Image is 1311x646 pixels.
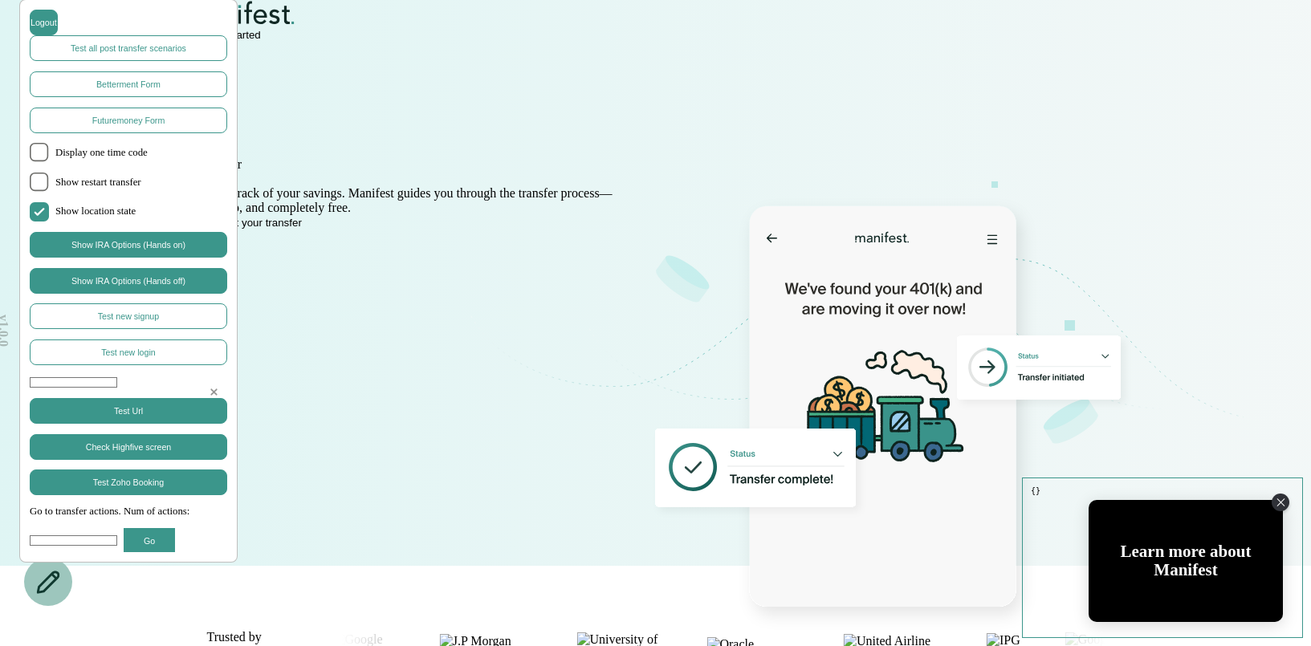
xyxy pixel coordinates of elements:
span: Display one time code [55,147,227,159]
span: Show restart transfer [55,177,227,189]
span: Show location state [55,205,227,217]
button: Test Zoho Booking [30,469,227,495]
div: Open Tolstoy widget [1089,500,1283,622]
p: Don't lose track of your savings. Manifest guides you through the transfer process—step by step, ... [179,186,631,215]
li: Display one time code [30,143,227,162]
div: Tolstoy bubble widget [1089,500,1283,622]
h1: transfer [179,172,631,186]
div: Open Tolstoy [1089,500,1283,622]
button: Test new login [30,339,227,365]
button: Betterment Form [30,71,227,97]
span: in minutes [218,172,271,185]
button: Test all post transfer scenarios [30,35,227,61]
button: Test new signup [30,303,227,329]
button: Test Url [30,398,227,424]
button: Show IRA Options (Hands off) [30,268,227,294]
li: Show location state [30,202,227,221]
div: Close Tolstoy widget [1272,494,1289,511]
button: Start your transfer [179,217,340,229]
button: Futuremoney Form [30,108,227,133]
span: Go to transfer actions. Num of actions: [30,506,227,518]
div: Learn more about Manifest [1089,542,1283,579]
button: Check Highfive screen [30,434,227,460]
li: Show restart transfer [30,173,227,192]
button: Show IRA Options (Hands on) [30,232,227,258]
h1: Initiate your [179,157,631,172]
button: Go [124,528,175,554]
pre: {} [1022,477,1303,638]
span: Start your transfer [216,217,302,229]
button: Logout [30,10,58,35]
